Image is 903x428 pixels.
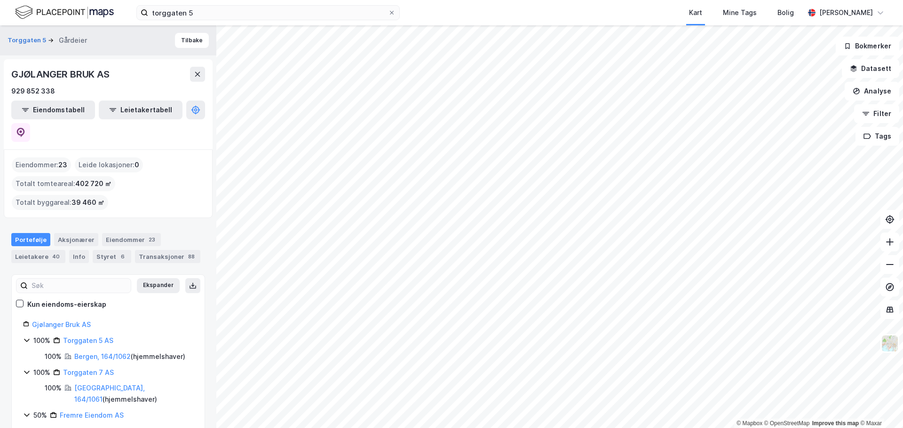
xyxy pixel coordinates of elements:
a: OpenStreetMap [764,420,810,427]
div: 23 [147,235,157,244]
div: GJØLANGER BRUK AS [11,67,111,82]
a: Fremre Eiendom AS [60,411,124,419]
div: Transaksjoner [135,250,200,263]
a: Gjølanger Bruk AS [32,320,91,328]
button: Bokmerker [836,37,899,55]
input: Søk [28,279,131,293]
div: 88 [186,252,197,261]
a: Mapbox [737,420,762,427]
a: Improve this map [812,420,859,427]
span: 0 [135,159,139,171]
div: ( hjemmelshaver ) [74,382,193,405]
div: Eiendommer [102,233,161,246]
div: 100% [45,382,62,394]
button: Torggaten 5 [8,36,48,45]
div: Mine Tags [723,7,757,18]
div: Totalt tomteareal : [12,176,115,191]
div: Leietakere [11,250,65,263]
button: Eiendomstabell [11,101,95,119]
span: 23 [58,159,67,171]
img: Z [881,335,899,352]
span: 39 460 ㎡ [71,197,104,208]
iframe: Chat Widget [856,383,903,428]
button: Tags [855,127,899,146]
div: Styret [93,250,131,263]
span: 402 720 ㎡ [75,178,111,189]
div: Kart [689,7,702,18]
button: Tilbake [175,33,209,48]
button: Leietakertabell [99,101,182,119]
button: Analyse [845,82,899,101]
div: 6 [118,252,127,261]
div: [PERSON_NAME] [819,7,873,18]
div: Totalt byggareal : [12,195,108,210]
button: Filter [854,104,899,123]
a: Torggaten 7 AS [63,368,114,376]
div: ( hjemmelshaver ) [74,351,185,362]
div: Portefølje [11,233,50,246]
a: Torggaten 5 AS [63,336,113,344]
div: Info [69,250,89,263]
div: Kontrollprogram for chat [856,383,903,428]
div: Aksjonærer [54,233,98,246]
button: Datasett [842,59,899,78]
input: Søk på adresse, matrikkel, gårdeiere, leietakere eller personer [148,6,388,20]
img: logo.f888ab2527a4732fd821a326f86c7f29.svg [15,4,114,21]
a: [GEOGRAPHIC_DATA], 164/1061 [74,384,145,403]
div: Bolig [777,7,794,18]
div: 929 852 338 [11,86,55,97]
div: 40 [50,252,62,261]
div: Gårdeier [59,35,87,46]
div: Kun eiendoms-eierskap [27,299,106,310]
div: 100% [33,367,50,378]
div: Eiendommer : [12,157,71,172]
div: 100% [33,335,50,346]
div: 50% [33,410,47,421]
button: Ekspander [137,278,180,293]
div: Leide lokasjoner : [75,157,143,172]
a: Bergen, 164/1062 [74,352,131,360]
div: 100% [45,351,62,362]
